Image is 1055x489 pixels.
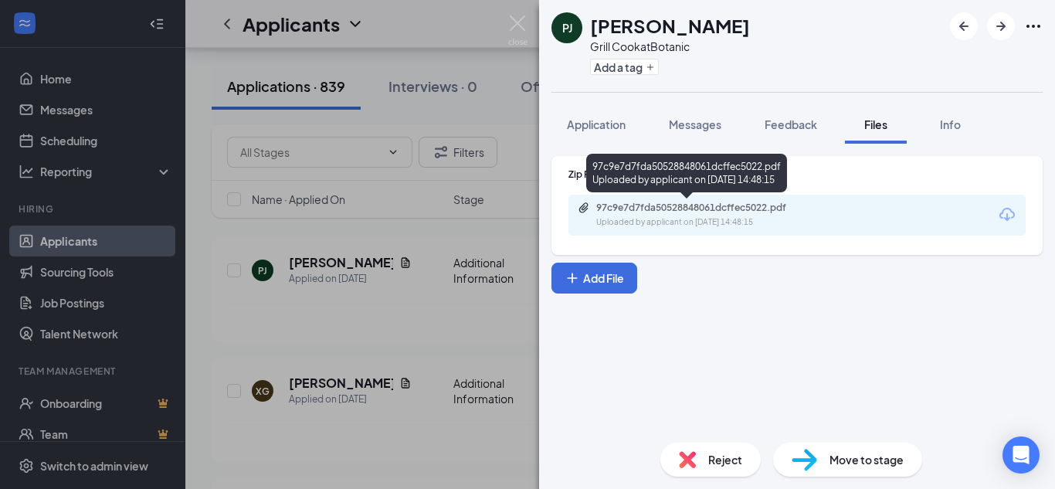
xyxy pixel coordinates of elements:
div: 97c9e7d7fda50528848061dcffec5022.pdf Uploaded by applicant on [DATE] 14:48:15 [586,154,787,192]
svg: Download [998,205,1016,224]
span: Messages [669,117,721,131]
div: Zip Recruiter Resume [568,168,1026,181]
a: Paperclip97c9e7d7fda50528848061dcffec5022.pdfUploaded by applicant on [DATE] 14:48:15 [578,202,828,229]
span: Application [567,117,626,131]
svg: ArrowLeftNew [955,17,973,36]
span: Reject [708,451,742,468]
button: ArrowLeftNew [950,12,978,40]
span: Info [940,117,961,131]
svg: Ellipses [1024,17,1043,36]
div: Grill Cook at Botanic [590,39,750,54]
svg: Plus [646,63,655,72]
h1: [PERSON_NAME] [590,12,750,39]
button: Add FilePlus [551,263,637,294]
span: Files [864,117,887,131]
span: Move to stage [829,451,904,468]
svg: ArrowRight [992,17,1010,36]
div: PJ [562,20,572,36]
div: Uploaded by applicant on [DATE] 14:48:15 [596,216,828,229]
svg: Plus [565,270,580,286]
div: 97c9e7d7fda50528848061dcffec5022.pdf [596,202,812,214]
button: ArrowRight [987,12,1015,40]
svg: Paperclip [578,202,590,214]
button: PlusAdd a tag [590,59,659,75]
span: Feedback [765,117,817,131]
div: Open Intercom Messenger [1002,436,1040,474]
